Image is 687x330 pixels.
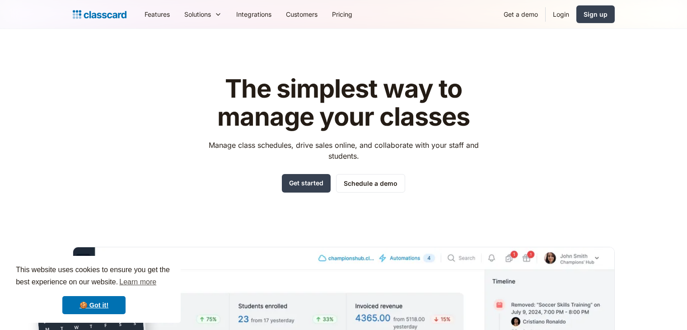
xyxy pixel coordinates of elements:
[118,275,158,289] a: learn more about cookies
[279,4,325,24] a: Customers
[496,4,545,24] a: Get a demo
[177,4,229,24] div: Solutions
[546,4,576,24] a: Login
[229,4,279,24] a: Integrations
[137,4,177,24] a: Features
[576,5,615,23] a: Sign up
[7,256,181,323] div: cookieconsent
[62,296,126,314] a: dismiss cookie message
[200,75,487,131] h1: The simplest way to manage your classes
[184,9,211,19] div: Solutions
[16,264,172,289] span: This website uses cookies to ensure you get the best experience on our website.
[73,8,126,21] a: Logo
[325,4,360,24] a: Pricing
[336,174,405,193] a: Schedule a demo
[282,174,331,193] a: Get started
[200,140,487,161] p: Manage class schedules, drive sales online, and collaborate with your staff and students.
[584,9,608,19] div: Sign up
